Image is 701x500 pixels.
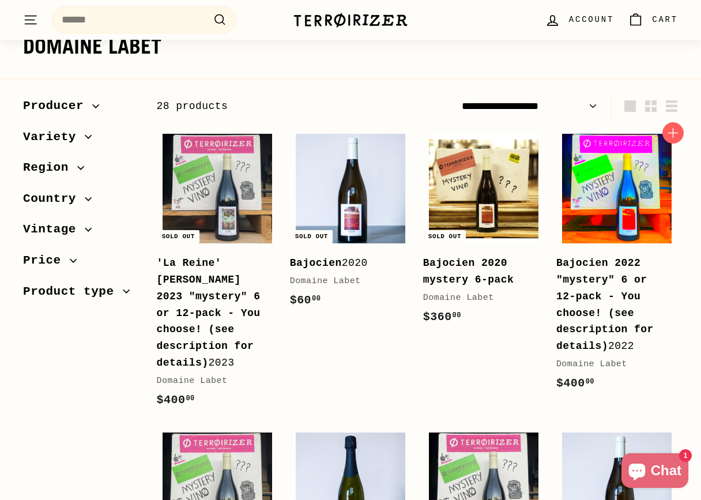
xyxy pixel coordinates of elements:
[290,255,400,272] div: 2020
[186,394,194,403] sup: 00
[23,127,85,147] span: Variety
[23,186,138,217] button: Country
[569,13,614,26] span: Account
[423,291,533,305] div: Domaine Labet
[556,128,678,404] a: Bajocien 2022 "mystery" 6 or 12-pack - You choose! (see description for details)2022Domaine Labet
[23,282,123,302] span: Product type
[157,255,267,371] div: 2023
[23,251,70,270] span: Price
[23,93,138,125] button: Producer
[157,128,278,421] a: Sold out 'La Reine' [PERSON_NAME] 2023 "mystery" 6 or 12-pack - You choose! (see description for ...
[290,128,412,321] a: Sold out Bajocien2020Domaine Labet
[290,257,342,269] b: Bajocien
[556,257,654,352] b: Bajocien 2022 "mystery" 6 or 12-pack - You choose! (see description for details)
[23,189,85,209] span: Country
[538,3,621,37] a: Account
[290,275,400,288] div: Domaine Labet
[23,217,138,248] button: Vintage
[423,310,461,324] span: $360
[23,96,92,116] span: Producer
[157,374,267,388] div: Domaine Labet
[23,158,77,178] span: Region
[618,453,692,491] inbox-online-store-chat: Shopify online store chat
[621,3,685,37] a: Cart
[23,155,138,186] button: Region
[424,230,466,243] div: Sold out
[23,220,85,239] span: Vintage
[157,98,417,115] div: 28 products
[586,378,594,386] sup: 00
[423,257,514,285] b: Bajocien 2020 mystery 6-pack
[23,248,138,279] button: Price
[312,295,321,303] sup: 00
[157,257,261,369] b: 'La Reine' [PERSON_NAME] 2023 "mystery" 6 or 12-pack - You choose! (see description for details)
[23,279,138,310] button: Product type
[157,393,195,407] span: $400
[556,377,594,390] span: $400
[453,311,461,319] sup: 00
[157,230,199,243] div: Sold out
[23,125,138,156] button: Variety
[556,255,666,355] div: 2022
[290,294,321,307] span: $60
[652,13,678,26] span: Cart
[556,358,666,371] div: Domaine Labet
[423,128,545,338] a: Sold out Bajocien 2020 mystery 6-pack Domaine Labet
[23,35,678,58] h1: Domaine Labet
[291,230,333,243] div: Sold out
